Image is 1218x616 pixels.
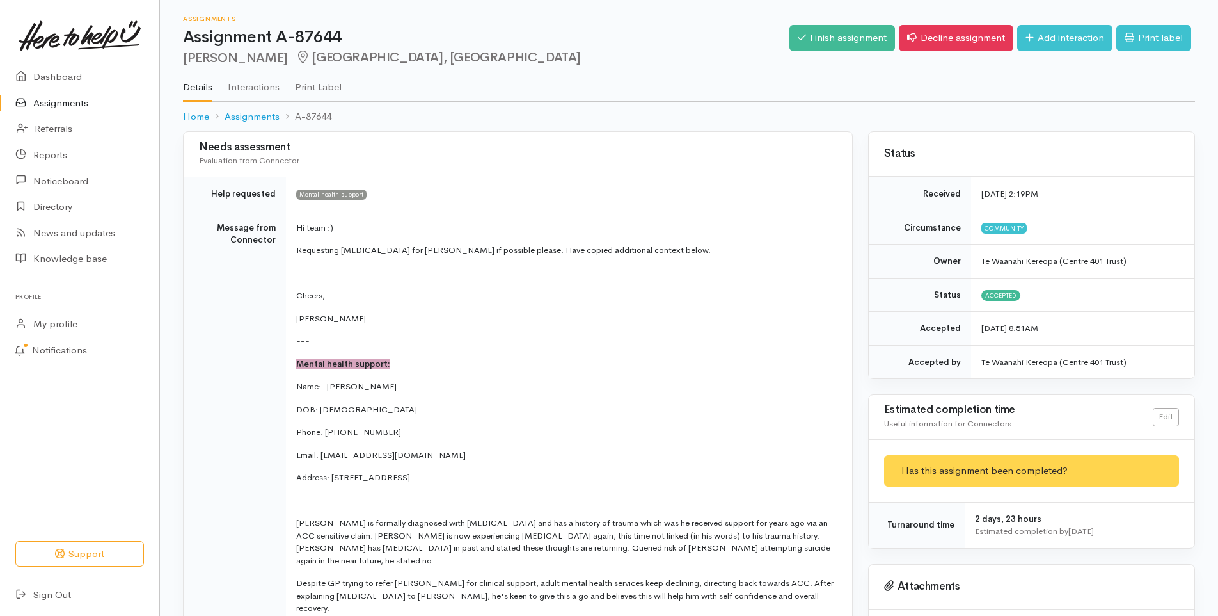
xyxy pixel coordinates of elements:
p: --- [296,335,837,348]
h6: Assignments [183,15,789,22]
td: Owner [869,245,971,279]
span: Accepted [981,290,1020,300]
p: Phone: [PHONE_NUMBER] [296,426,837,439]
a: Decline assignment [899,25,1013,51]
span: 2 days, 23 hours [975,514,1041,524]
span: Useful information for Connectors [884,418,1011,429]
span: [GEOGRAPHIC_DATA], [GEOGRAPHIC_DATA] [296,49,581,65]
td: Circumstance [869,211,971,245]
span: Te Waanahi Kereopa (Centre 401 Trust) [981,255,1127,266]
a: Home [183,109,209,124]
a: Print label [1116,25,1191,51]
span: Mental health support: [296,359,390,369]
nav: breadcrumb [183,102,1195,132]
p: Despite GP trying to refer [PERSON_NAME] for clinical support, adult mental health services keep ... [296,577,837,615]
td: Accepted by [869,345,971,378]
time: [DATE] [1068,526,1094,537]
a: Interactions [228,65,280,101]
td: Te Waanahi Kereopa (Centre 401 Trust) [971,345,1194,378]
p: [PERSON_NAME] is formally diagnosed with [MEDICAL_DATA] and has a history of trauma which was he ... [296,517,837,567]
h2: [PERSON_NAME] [183,51,789,65]
li: A-87644 [280,109,331,124]
h3: Needs assessment [199,142,837,154]
td: Turnaround time [869,502,965,548]
td: Received [869,177,971,211]
td: Status [869,278,971,312]
td: Accepted [869,312,971,346]
a: Details [183,65,212,102]
time: [DATE] 8:51AM [981,323,1038,334]
div: Has this assignment been completed? [884,455,1179,487]
a: Assignments [225,109,280,124]
p: Cheers, [296,289,837,302]
div: Estimated completion by [975,525,1179,538]
p: Requesting [MEDICAL_DATA] for [PERSON_NAME] if possible please. Have copied additional context be... [296,244,837,257]
a: Add interaction [1017,25,1112,51]
p: [PERSON_NAME] [296,312,837,325]
span: Evaluation from Connector [199,155,299,166]
p: Email: [EMAIL_ADDRESS][DOMAIN_NAME] [296,449,837,462]
a: Finish assignment [789,25,895,51]
a: Edit [1153,408,1179,426]
td: Help requested [184,177,286,211]
span: Community [981,223,1027,233]
h3: Estimated completion time [884,404,1153,416]
p: Address: [STREET_ADDRESS] [296,471,837,484]
p: DOB: [DEMOGRAPHIC_DATA] [296,403,837,416]
p: Hi team :) [296,222,837,234]
span: Mental health support [296,190,367,200]
button: Support [15,541,144,567]
h1: Assignment A-87644 [183,28,789,47]
time: [DATE] 2:19PM [981,188,1038,199]
a: Print Label [295,65,342,101]
p: Name: [PERSON_NAME] [296,380,837,393]
h6: Profile [15,288,144,305]
h3: Attachments [884,580,1179,593]
h3: Status [884,148,1179,160]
